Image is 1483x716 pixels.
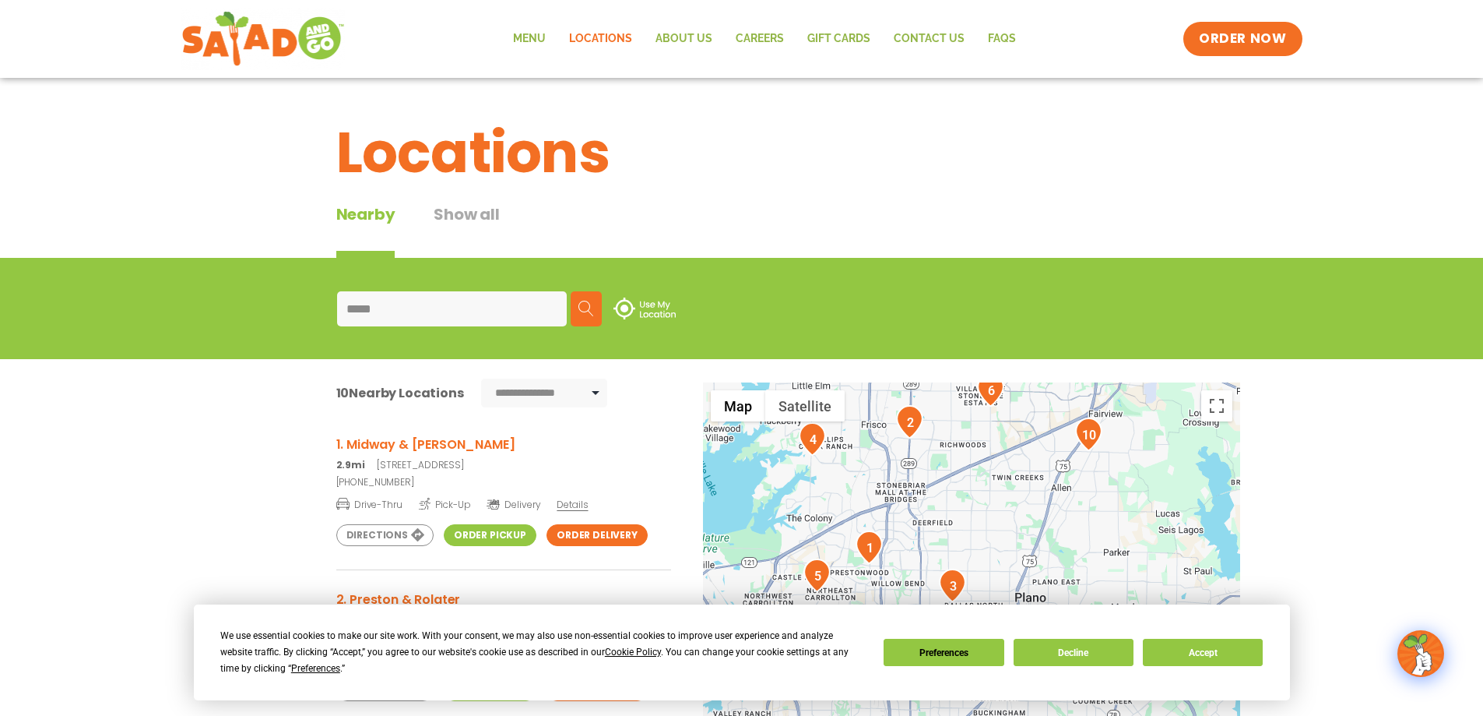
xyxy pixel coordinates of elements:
[336,435,671,454] h3: 1. Midway & [PERSON_NAME]
[605,647,661,658] span: Cookie Policy
[882,21,976,57] a: Contact Us
[336,458,671,472] p: [STREET_ADDRESS]
[336,475,671,489] a: [PHONE_NUMBER]
[336,590,671,609] h3: 2. Preston & Rolater
[1014,639,1133,666] button: Decline
[336,492,671,512] a: Drive-Thru Pick-Up Delivery Details
[336,203,539,258] div: Tabbed content
[336,590,671,627] a: 2. Preston & Rolater 4.2mi[STREET_ADDRESS][PERSON_NAME]
[336,524,434,546] a: Directions
[220,628,865,677] div: We use essential cookies to make our site work. With your consent, we may also use non-essential ...
[557,21,644,57] a: Locations
[796,21,882,57] a: GIFT CARDS
[501,21,1028,57] nav: Menu
[501,21,557,57] a: Menu
[546,524,648,546] a: Order Delivery
[856,531,883,564] div: 1
[977,373,1004,407] div: 6
[444,524,536,546] a: Order Pickup
[487,498,540,512] span: Delivery
[1183,22,1302,56] a: ORDER NOW
[419,496,471,512] span: Pick-Up
[884,639,1003,666] button: Preferences
[557,498,588,511] span: Details
[644,21,724,57] a: About Us
[711,390,765,421] button: Show street map
[1399,632,1443,675] img: wpChatIcon
[976,21,1028,57] a: FAQs
[1075,418,1102,451] div: 10
[336,383,464,403] div: Nearby Locations
[194,605,1290,700] div: Cookie Consent Prompt
[1201,390,1232,421] button: Toggle fullscreen view
[803,559,831,592] div: 5
[336,435,671,472] a: 1. Midway & [PERSON_NAME] 2.9mi[STREET_ADDRESS]
[724,21,796,57] a: Careers
[896,405,923,439] div: 2
[336,203,395,258] div: Nearby
[181,8,346,70] img: new-SAG-logo-768×292
[799,422,826,456] div: 4
[613,298,676,319] img: use-location.svg
[765,390,845,421] button: Show satellite imagery
[336,496,402,512] span: Drive-Thru
[1143,639,1263,666] button: Accept
[434,203,499,258] button: Show all
[336,384,350,402] span: 10
[291,663,340,674] span: Preferences
[1199,30,1286,48] span: ORDER NOW
[578,301,594,316] img: search.svg
[939,569,966,602] div: 3
[336,111,1147,195] h1: Locations
[336,458,365,471] strong: 2.9mi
